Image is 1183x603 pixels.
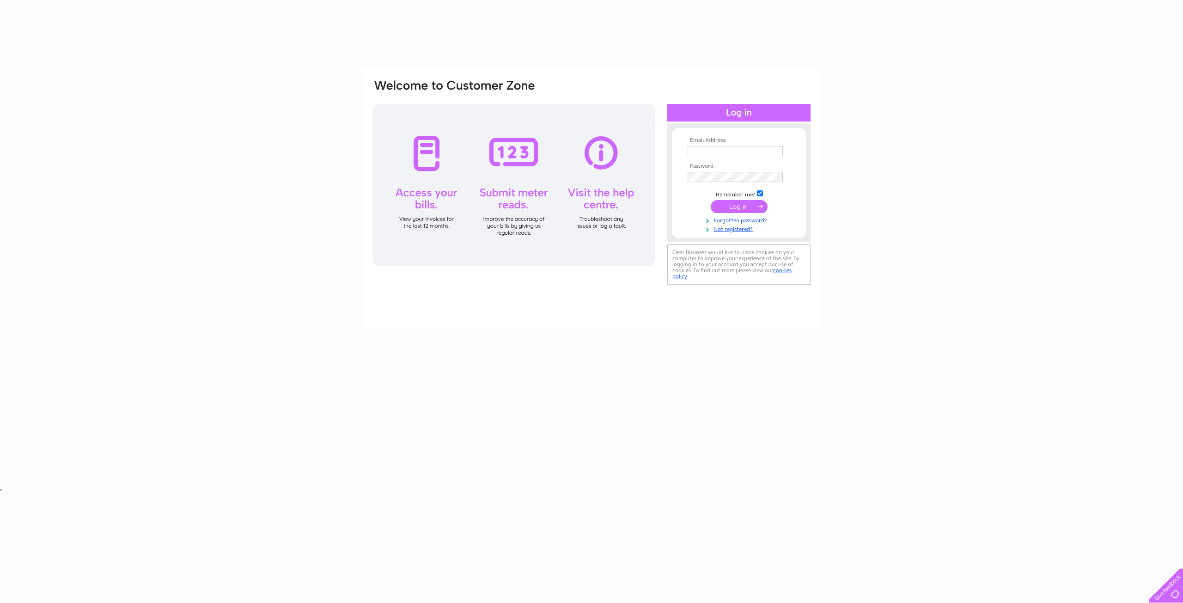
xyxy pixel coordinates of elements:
[667,244,811,285] div: Clear Business would like to place cookies on your computer to improve your experience of the sit...
[711,200,768,213] input: Submit
[688,215,793,224] a: Forgotten password?
[688,224,793,233] a: Not registered?
[685,163,793,170] th: Password:
[672,267,792,280] a: cookies policy
[685,137,793,144] th: Email Address:
[685,189,793,198] td: Remember me?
